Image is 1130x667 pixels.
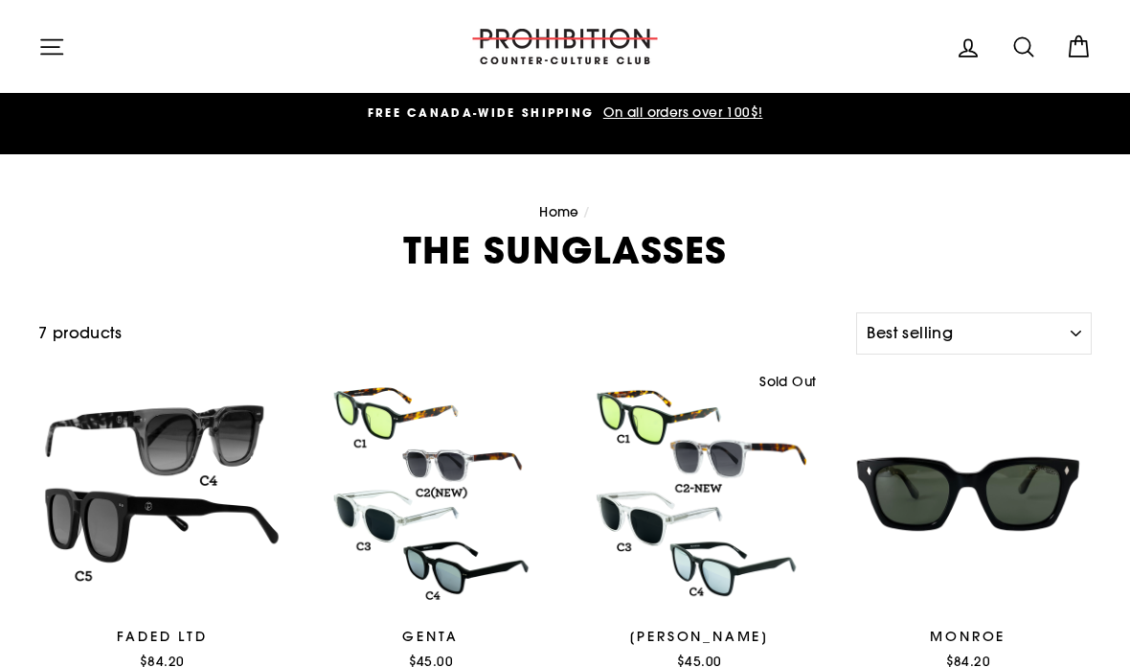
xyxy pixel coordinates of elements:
div: FADED LTD [38,627,286,647]
div: GENTA [307,627,555,647]
a: FREE CANADA-WIDE SHIPPING On all orders over 100$! [43,103,1087,124]
span: FREE CANADA-WIDE SHIPPING [368,104,595,121]
img: PROHIBITION COUNTER-CULTURE CLUB [469,29,661,64]
nav: breadcrumbs [38,202,1092,223]
span: / [583,203,590,220]
div: [PERSON_NAME] [576,627,824,647]
div: Sold Out [751,369,823,396]
span: On all orders over 100$! [599,103,763,121]
div: MONROE [845,627,1093,647]
div: 7 products [38,321,849,346]
a: Home [539,203,579,220]
h1: THE SUNGLASSES [38,232,1092,268]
